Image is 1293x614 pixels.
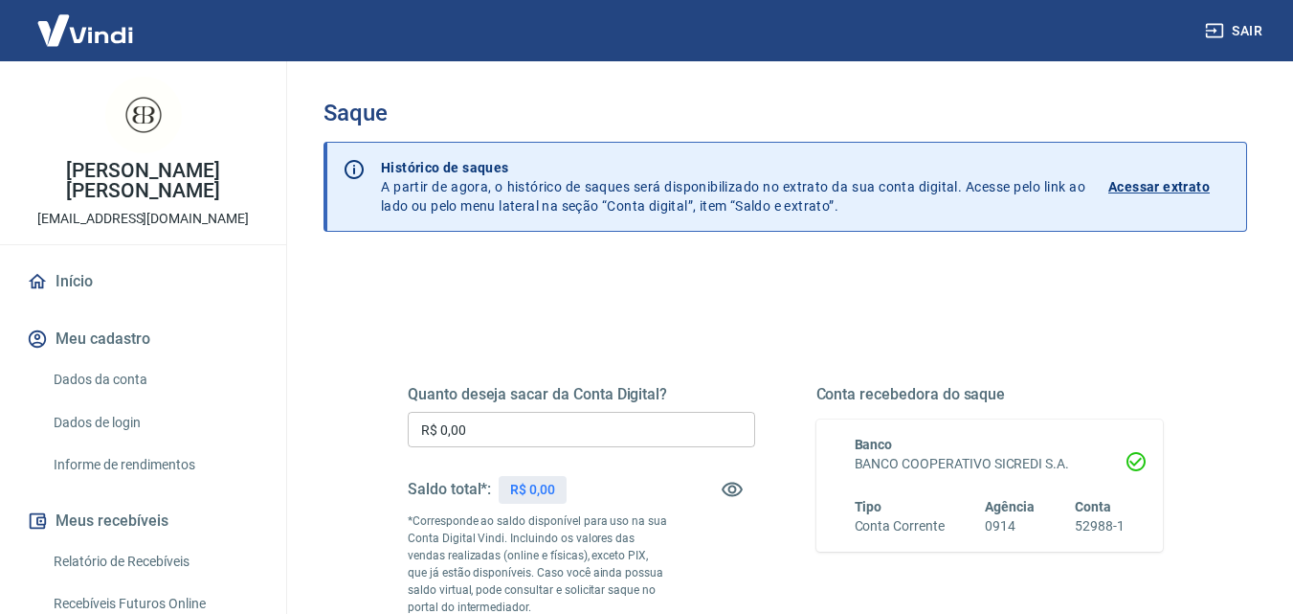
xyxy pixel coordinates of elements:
span: Agência [985,499,1035,514]
a: Informe de rendimentos [46,445,263,485]
h6: 52988-1 [1075,516,1125,536]
button: Meu cadastro [23,318,263,360]
h6: BANCO COOPERATIVO SICREDI S.A. [855,454,1126,474]
img: 56ce29a4-eeae-484d-9298-09d0a78cfbb5.jpeg [105,77,182,153]
h5: Quanto deseja sacar da Conta Digital? [408,385,755,404]
button: Meus recebíveis [23,500,263,542]
h5: Saldo total*: [408,480,491,499]
a: Dados de login [46,403,263,443]
button: Sair [1201,13,1270,49]
span: Tipo [855,499,882,514]
h6: 0914 [985,516,1035,536]
p: Histórico de saques [381,158,1085,177]
p: A partir de agora, o histórico de saques será disponibilizado no extrato da sua conta digital. Ac... [381,158,1085,216]
p: Acessar extrato [1108,177,1210,196]
a: Dados da conta [46,360,263,399]
a: Relatório de Recebíveis [46,542,263,581]
h5: Conta recebedora do saque [816,385,1164,404]
a: Início [23,261,263,303]
span: Conta [1075,499,1111,514]
a: Acessar extrato [1108,158,1231,216]
img: Vindi [23,1,147,59]
p: R$ 0,00 [510,480,555,500]
h3: Saque [323,100,1247,126]
h6: Conta Corrente [855,516,945,536]
span: Banco [855,437,893,452]
p: [EMAIL_ADDRESS][DOMAIN_NAME] [37,209,249,229]
p: [PERSON_NAME] [PERSON_NAME] [15,161,271,201]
